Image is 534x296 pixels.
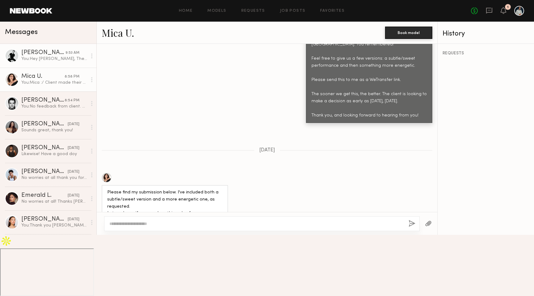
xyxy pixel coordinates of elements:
div: Mica U. [21,74,65,80]
div: [PERSON_NAME] [21,97,65,104]
span: Messages [5,29,38,36]
div: No worries at all thank you for the opportunity [21,175,87,181]
div: No worries at all! Thanks [PERSON_NAME] [21,199,87,205]
a: Mica U. [102,26,134,39]
div: REQUESTS [443,51,529,56]
a: Requests [241,9,265,13]
div: You: No feedback from client. They just sent me the ones they wanted and that was it, sorry my guy [21,104,87,109]
a: Job Posts [280,9,306,13]
button: Book model [385,27,432,39]
div: You: Hey [PERSON_NAME], The job listing stated it was for 12, originally only had $800, but it wa... [21,56,87,62]
a: Favorites [320,9,345,13]
div: [PERSON_NAME] [21,216,68,222]
div: Emerald L. [21,192,68,199]
div: 8:54 PM [65,98,79,104]
div: [PERSON_NAME] [21,121,68,127]
div: 9:53 AM [66,50,79,56]
div: Likewise! Have a good doy [21,151,87,157]
div: [DATE] [68,145,79,151]
div: You: Thank you [PERSON_NAME]! [21,222,87,228]
div: 1 [507,6,509,9]
div: You: Mica :/ Client made their decision [DATE]. I feel like they would have really liked your ene... [21,80,87,86]
div: Please find my submission below. I've included both a subtle/sweet version and a more energetic o... [107,189,222,246]
div: History [443,30,529,37]
a: Models [207,9,226,13]
div: Sounds great, thank you! [21,127,87,133]
a: Home [179,9,193,13]
div: [PERSON_NAME] [21,145,68,151]
div: [PERSON_NAME] [21,50,66,56]
div: 8:58 PM [65,74,79,80]
span: [DATE] [259,148,275,153]
div: [PERSON_NAME] [21,169,68,175]
a: Book model [385,30,432,35]
div: [DATE] [68,169,79,175]
div: [DATE] [68,193,79,199]
div: [DATE] [68,217,79,222]
div: [DATE] [68,121,79,127]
